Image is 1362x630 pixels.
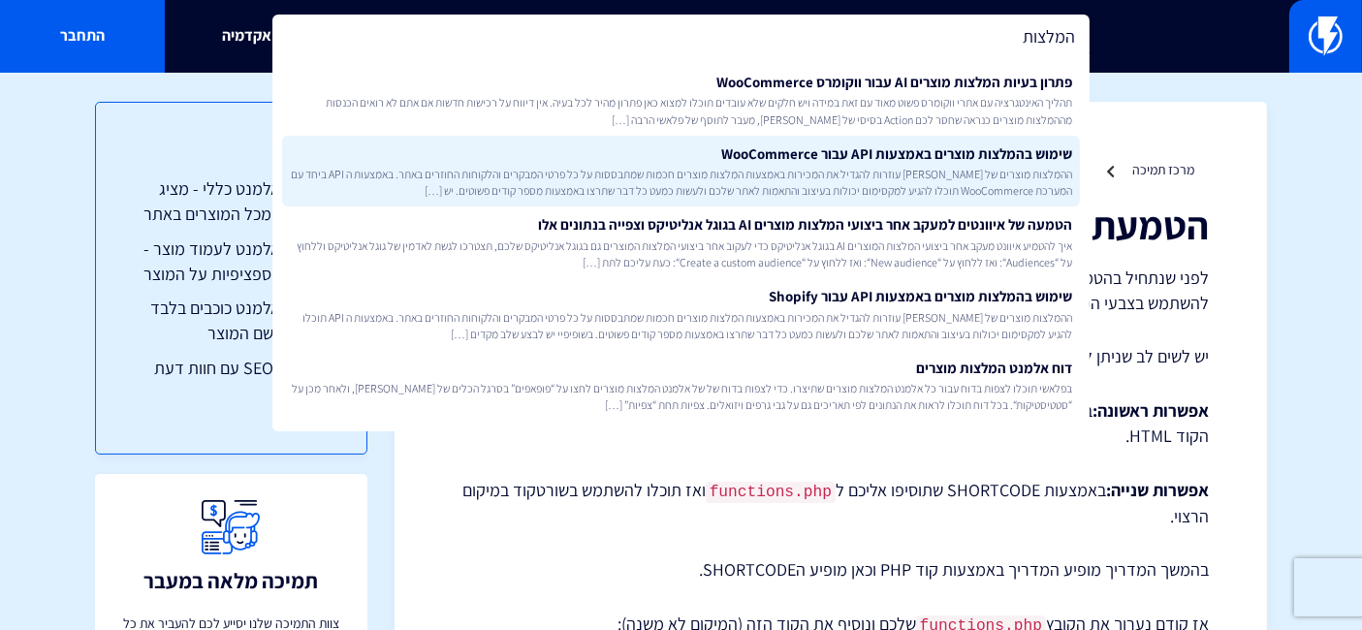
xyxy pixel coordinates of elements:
[282,350,1080,422] a: דוח אלמנט המלצות מוצריםבפלאשי תוכלו לצפות בדוח עבור כל אלמנט המלצות מוצרים שתיצרו. כדי לצפות בדוח...
[282,206,1080,278] a: הטמעה של איוונטים למעקב אחר ביצועי המלצות מוצרים AI בגוגל אנליטיקס וצפייה בנתונים אלואיך להטמיע א...
[135,176,328,226] a: הכנסת אלמנט כללי - מציג המלצות מכל המוצרים באתר
[1132,161,1194,178] a: מרכז תמיכה
[135,356,328,405] a: שיפור ה SEO עם חוות דעת ודירוג
[290,380,1072,413] span: בפלאשי תוכלו לצפות בדוח עבור כל אלמנט המלצות מוצרים שתיצרו. כדי לצפות בדוח של של אלמנט המלצות מוצ...
[135,296,328,345] a: הכנסת אלמנט כוכבים בלבד מתחת לשם המוצר
[290,94,1072,127] span: תהליך האינטגרציה עם אתרי ווקומרס פשוט מאוד עם זאת במידה ויש חלקים שלא עובדים תוכלו למצוא כאן פתרו...
[290,309,1072,342] span: ההמלצות מוצרים של [PERSON_NAME] עוזרות להגדיל את המכירות באמצעות המלצות מוצרים חכמות שמתבססות על ...
[135,142,328,167] h3: תוכן
[1093,399,1209,422] strong: אפשרות ראשונה:
[143,569,318,592] h3: תמיכה מלאה במעבר
[272,15,1090,59] input: חיפוש מהיר...
[706,482,836,503] code: functions.php
[290,237,1072,270] span: איך להטמיע איוונט מעקב אחר ביצועי המלצות המוצרים AI בגוגל אנליטיקס כדי לעקוב אחר ביצועי המלצות המ...
[290,166,1072,199] span: ההמלצות מוצרים של [PERSON_NAME] עוזרות להגדיל את המכירות באמצעות המלצות מוצרים חכמות שמתבססות על ...
[135,236,328,286] a: הכנסת אלמנט לעמוד מוצר - המלצות ספציפיות על המוצר
[1106,479,1209,501] strong: אפשרות שנייה:
[282,136,1080,207] a: שימוש בהמלצות מוצרים באמצעות API עבור WooCommerceההמלצות מוצרים של [PERSON_NAME] עוזרות להגדיל את...
[453,557,1209,583] p: בהמשך המדריך מופיע המדריך באמצעות קוד PHP וכאן מופיע הSHORTCODE.
[282,278,1080,350] a: שימוש בהמלצות מוצרים באמצעות API עבור Shopifyההמלצות מוצרים של [PERSON_NAME] עוזרות להגדיל את המכ...
[282,64,1080,136] a: פתרון בעיות המלצות מוצרים AI עבור ווקומרס WooCommerceתהליך האינטגרציה עם אתרי ווקומרס פשוט מאוד ע...
[453,478,1209,529] p: באמצעות SHORTCODE שתוסיפו אליכם ל ואז תוכלו להשתמש בשורטקוד במיקום הרצוי.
